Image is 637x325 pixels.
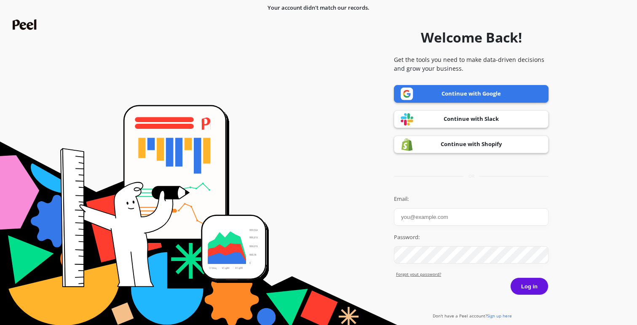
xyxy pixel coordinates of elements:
[401,138,413,151] img: Shopify logo
[394,173,549,179] div: or
[401,88,413,100] img: Google logo
[401,113,413,126] img: Slack logo
[394,195,549,203] label: Email:
[394,136,549,153] a: Continue with Shopify
[396,271,549,277] a: Forgot yout password?
[421,27,522,48] h1: Welcome Back!
[394,233,549,242] label: Password:
[487,313,512,319] span: Sign up here
[394,55,549,73] p: Get the tools you need to make data-driven decisions and grow your business.
[394,208,549,226] input: you@example.com
[433,313,512,319] a: Don't have a Peel account?Sign up here
[394,110,549,128] a: Continue with Slack
[510,277,549,295] button: Log in
[394,85,549,103] a: Continue with Google
[13,19,39,30] img: Peel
